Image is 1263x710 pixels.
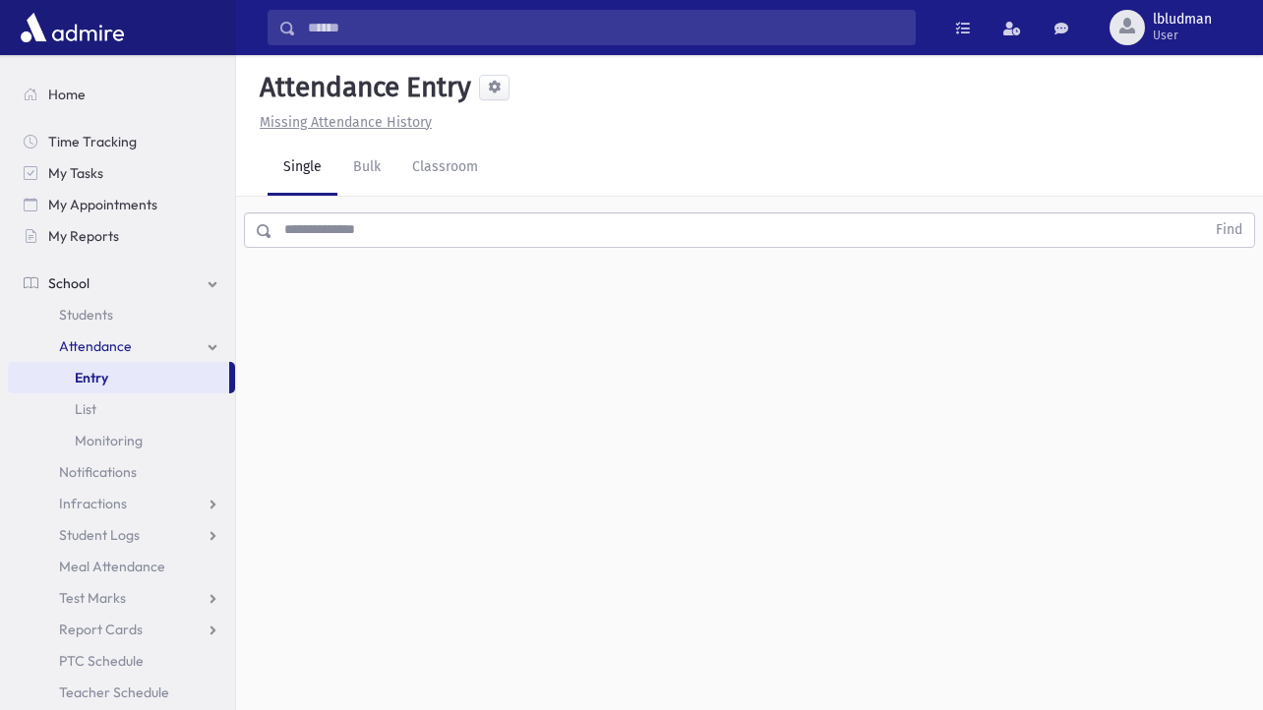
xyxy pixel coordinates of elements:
span: Teacher Schedule [59,683,169,701]
a: Student Logs [8,519,235,551]
span: List [75,400,96,418]
a: Infractions [8,488,235,519]
span: Report Cards [59,621,143,638]
button: Find [1204,213,1254,247]
span: Attendance [59,337,132,355]
a: My Tasks [8,157,235,189]
a: Entry [8,362,229,393]
a: Attendance [8,330,235,362]
a: My Reports [8,220,235,252]
span: School [48,274,90,292]
span: Monitoring [75,432,143,449]
span: Notifications [59,463,137,481]
a: Bulk [337,141,396,196]
span: Entry [75,369,108,386]
span: Test Marks [59,589,126,607]
span: PTC Schedule [59,652,144,670]
a: Meal Attendance [8,551,235,582]
span: Infractions [59,495,127,512]
u: Missing Attendance History [260,114,432,131]
a: School [8,267,235,299]
a: Students [8,299,235,330]
span: Student Logs [59,526,140,544]
a: Single [268,141,337,196]
a: Teacher Schedule [8,677,235,708]
a: List [8,393,235,425]
img: AdmirePro [16,8,129,47]
a: Test Marks [8,582,235,614]
a: My Appointments [8,189,235,220]
input: Search [296,10,915,45]
span: Students [59,306,113,324]
a: PTC Schedule [8,645,235,677]
a: Report Cards [8,614,235,645]
span: Time Tracking [48,133,137,150]
a: Missing Attendance History [252,114,432,131]
span: User [1153,28,1212,43]
span: My Tasks [48,164,103,182]
a: Classroom [396,141,494,196]
span: Meal Attendance [59,558,165,575]
a: Notifications [8,456,235,488]
span: My Reports [48,227,119,245]
a: Home [8,79,235,110]
span: lbludman [1153,12,1212,28]
h5: Attendance Entry [252,71,471,104]
a: Monitoring [8,425,235,456]
span: Home [48,86,86,103]
a: Time Tracking [8,126,235,157]
span: My Appointments [48,196,157,213]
